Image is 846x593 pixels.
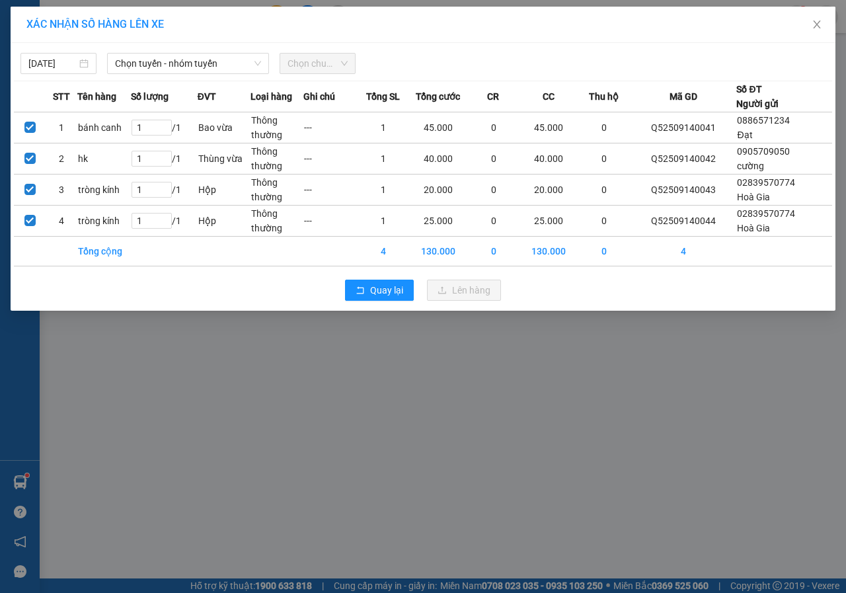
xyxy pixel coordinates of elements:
[250,175,303,206] td: Thông thường
[631,206,737,237] td: Q52509140044
[737,115,790,126] span: 0886571234
[416,89,460,104] span: Tổng cước
[357,237,410,266] td: 4
[410,206,467,237] td: 25.000
[798,7,835,44] button: Close
[130,15,167,27] span: Bến Tre
[467,112,520,143] td: 0
[357,112,410,143] td: 1
[520,237,578,266] td: 130.000
[131,206,198,237] td: / 1
[736,82,779,111] div: Số ĐT Người gửi
[631,112,737,143] td: Q52509140041
[288,54,348,73] span: Chọn chuyến
[37,15,71,27] span: Quận 5
[5,44,71,56] span: 02839570774
[5,67,102,85] td: CR:
[578,237,631,266] td: 0
[46,112,77,143] td: 1
[102,44,162,56] span: 0966951704
[131,143,198,175] td: / 1
[345,280,414,301] button: rollbackQuay lại
[670,89,697,104] span: Mã GD
[543,89,555,104] span: CC
[589,89,619,104] span: Thu hộ
[303,112,356,143] td: ---
[410,175,467,206] td: 20.000
[77,206,130,237] td: tròng kính
[198,89,216,104] span: ĐVT
[46,206,77,237] td: 4
[102,15,196,27] p: Nhận:
[467,175,520,206] td: 0
[737,177,795,188] span: 02839570774
[520,206,578,237] td: 25.000
[303,175,356,206] td: ---
[520,175,578,206] td: 20.000
[427,280,501,301] button: uploadLên hàng
[250,89,292,104] span: Loại hàng
[737,161,764,171] span: cường
[467,237,520,266] td: 0
[357,175,410,206] td: 1
[77,237,130,266] td: Tổng cộng
[5,92,98,104] span: 1 - Hộp (tròng kính )
[366,89,400,104] span: Tổng SL
[198,206,250,237] td: Hộp
[631,175,737,206] td: Q52509140043
[102,29,135,42] span: Hương
[631,237,737,266] td: 4
[410,237,467,266] td: 130.000
[737,223,770,233] span: Hoà Gia
[21,69,27,82] span: 0
[357,143,410,175] td: 1
[467,206,520,237] td: 0
[5,29,43,42] span: Hoà Gia
[198,112,250,143] td: Bao vừa
[101,67,197,85] td: CC:
[578,206,631,237] td: 0
[410,143,467,175] td: 40.000
[5,15,100,27] p: Gửi từ:
[77,175,130,206] td: tròng kính
[578,112,631,143] td: 0
[487,89,499,104] span: CR
[198,143,250,175] td: Thùng vừa
[77,112,130,143] td: bánh canh
[250,206,303,237] td: Thông thường
[357,206,410,237] td: 1
[737,192,770,202] span: Hoà Gia
[737,130,752,140] span: Đạt
[467,143,520,175] td: 0
[737,146,790,157] span: 0905709050
[28,56,77,71] input: 14/09/2025
[131,112,198,143] td: / 1
[26,18,164,30] span: XÁC NHẬN SỐ HÀNG LÊN XE
[578,175,631,206] td: 0
[410,112,467,143] td: 45.000
[46,143,77,175] td: 2
[250,143,303,175] td: Thông thường
[77,89,116,104] span: Tên hàng
[520,112,578,143] td: 45.000
[578,143,631,175] td: 0
[131,175,198,206] td: / 1
[356,286,365,296] span: rollback
[520,143,578,175] td: 40.000
[631,143,737,175] td: Q52509140042
[250,112,303,143] td: Thông thường
[46,175,77,206] td: 3
[737,208,795,219] span: 02839570774
[303,206,356,237] td: ---
[131,89,169,104] span: Số lượng
[254,59,262,67] span: down
[174,92,189,104] span: SL:
[303,89,335,104] span: Ghi chú
[303,143,356,175] td: ---
[370,283,403,297] span: Quay lại
[198,175,250,206] td: Hộp
[77,143,130,175] td: hk
[118,69,151,82] span: 25.000
[115,54,261,73] span: Chọn tuyến - nhóm tuyến
[812,19,822,30] span: close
